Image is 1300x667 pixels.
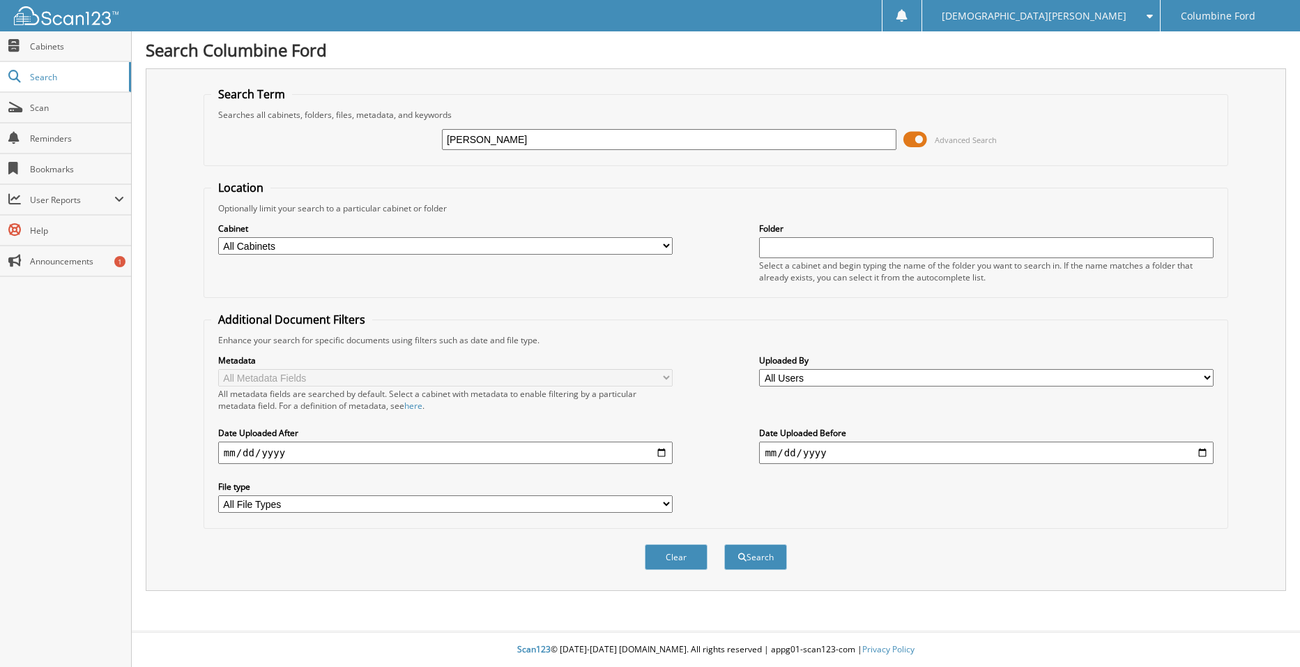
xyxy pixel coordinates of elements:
[759,223,1214,234] label: Folder
[30,163,124,175] span: Bookmarks
[218,223,673,234] label: Cabinet
[114,256,125,267] div: 1
[146,38,1286,61] h1: Search Columbine Ford
[218,427,673,439] label: Date Uploaded After
[1230,600,1300,667] iframe: Chat Widget
[218,388,673,412] div: All metadata fields are searched by default. Select a cabinet with metadata to enable filtering b...
[942,12,1126,20] span: [DEMOGRAPHIC_DATA][PERSON_NAME]
[724,544,787,570] button: Search
[30,71,122,83] span: Search
[211,334,1221,346] div: Enhance your search for specific documents using filters such as date and file type.
[30,225,124,237] span: Help
[211,312,372,327] legend: Additional Document Filters
[30,133,124,144] span: Reminders
[30,255,124,267] span: Announcements
[14,6,118,25] img: scan123-logo-white.svg
[211,87,292,102] legend: Search Term
[30,194,114,206] span: User Reports
[1181,12,1255,20] span: Columbine Ford
[30,40,124,52] span: Cabinets
[862,643,915,655] a: Privacy Policy
[132,633,1300,667] div: © [DATE]-[DATE] [DOMAIN_NAME]. All rights reserved | appg01-scan123-com |
[30,102,124,114] span: Scan
[517,643,551,655] span: Scan123
[211,109,1221,121] div: Searches all cabinets, folders, files, metadata, and keywords
[935,135,997,145] span: Advanced Search
[404,400,422,412] a: here
[218,442,673,464] input: start
[759,260,1214,283] div: Select a cabinet and begin typing the name of the folder you want to search in. If the name match...
[645,544,708,570] button: Clear
[759,442,1214,464] input: end
[759,354,1214,366] label: Uploaded By
[211,202,1221,214] div: Optionally limit your search to a particular cabinet or folder
[211,180,270,195] legend: Location
[218,481,673,493] label: File type
[218,354,673,366] label: Metadata
[759,427,1214,439] label: Date Uploaded Before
